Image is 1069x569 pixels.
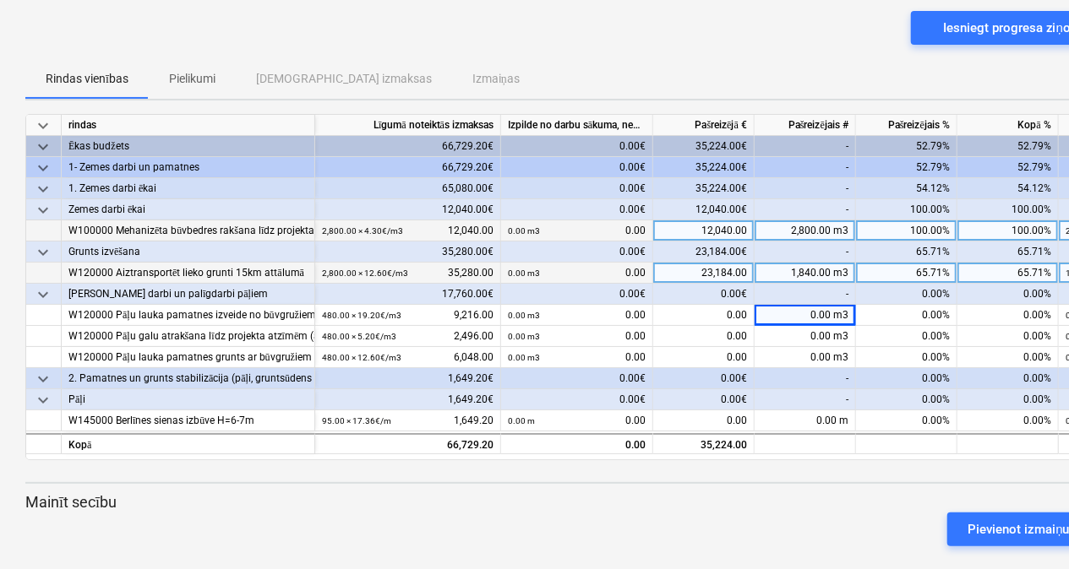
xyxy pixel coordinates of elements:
[755,178,856,199] div: -
[508,435,646,456] div: 0.00
[322,435,494,456] div: 66,729.20
[68,347,308,368] div: W120000 Pāļu lauka pamatnes grunts ar būvgružiem izvēšana un utilizācija, ar uzirdinākuma k=1.3
[957,389,1059,410] div: 0.00%
[957,199,1059,220] div: 100.00%
[68,241,308,263] div: Grunts izvēšana
[508,347,646,368] div: 0.00
[68,410,308,431] div: W145000 Berlīnes sienas izbūve H=6-7m
[856,284,957,305] div: 0.00%
[856,263,957,284] div: 65.71%
[957,263,1059,284] div: 65.71%
[322,268,408,278] small: 2,800.00 × 12.60€ / m3
[856,115,957,136] div: Pašreizējais %
[653,241,755,263] div: 23,184.00€
[957,136,1059,157] div: 52.79%
[653,199,755,220] div: 12,040.00€
[508,220,646,241] div: 0.00
[653,326,755,347] div: 0.00
[755,199,856,220] div: -
[315,157,501,178] div: 66,729.20€
[68,326,308,347] div: W120000 Pāļu galu atrakšana līdz projekta atzīmēm (ap 50cm), t.sk.būvbedres apakšas planēšana, pi...
[755,368,856,389] div: -
[68,284,308,305] div: [PERSON_NAME] darbi un palīgdarbi pāļiem
[856,136,957,157] div: 52.79%
[957,347,1059,368] div: 0.00%
[322,311,401,320] small: 480.00 × 19.20€ / m3
[957,284,1059,305] div: 0.00%
[322,326,494,347] div: 2,496.00
[68,305,308,326] div: W120000 Pāļu lauka pamatnes izveide no būvgružiem 100 mm biezumā
[856,241,957,263] div: 65.71%
[68,157,308,178] div: 1- Zemes darbi un pamatnes
[68,368,308,389] div: 2. Pamatnes un grunts stabilizācija (pāļi, gruntsūdens pazemināšana)
[755,115,856,136] div: Pašreizējais #
[856,347,957,368] div: 0.00%
[315,199,501,220] div: 12,040.00€
[508,416,535,425] small: 0.00 m
[68,199,308,220] div: Zemes darbi ēkai
[68,263,308,284] div: W120000 Aiztransportēt lieko grunti 15km attālumā
[508,268,540,278] small: 0.00 m3
[322,226,403,236] small: 2,800.00 × 4.30€ / m3
[653,368,755,389] div: 0.00€
[653,115,755,136] div: Pašreizējā €
[508,305,646,326] div: 0.00
[755,136,856,157] div: -
[315,115,501,136] div: Līgumā noteiktās izmaksas
[957,410,1059,431] div: 0.00%
[653,220,755,241] div: 12,040.00
[501,115,653,136] div: Izpilde no darbu sākuma, neskaitot kārtējā mēneša izpildi
[755,347,856,368] div: 0.00 m3
[856,368,957,389] div: 0.00%
[33,242,53,263] span: keyboard_arrow_down
[957,241,1059,263] div: 65.71%
[856,157,957,178] div: 52.79%
[33,137,53,157] span: keyboard_arrow_down
[653,157,755,178] div: 35,224.00€
[957,157,1059,178] div: 52.79%
[62,433,315,454] div: Kopā
[33,179,53,199] span: keyboard_arrow_down
[856,178,957,199] div: 54.12%
[755,284,856,305] div: -
[755,389,856,410] div: -
[315,178,501,199] div: 65,080.00€
[508,332,540,341] small: 0.00 m3
[508,263,646,284] div: 0.00
[322,263,494,284] div: 35,280.00
[957,368,1059,389] div: 0.00%
[33,284,53,305] span: keyboard_arrow_down
[755,326,856,347] div: 0.00 m3
[653,389,755,410] div: 0.00€
[322,353,401,362] small: 480.00 × 12.60€ / m3
[653,433,755,454] div: 35,224.00
[68,136,308,157] div: Ēkas budžets
[755,220,856,241] div: 2,800.00 m3
[322,332,396,341] small: 480.00 × 5.20€ / m3
[315,389,501,410] div: 1,649.20€
[315,241,501,263] div: 35,280.00€
[169,70,215,88] p: Pielikumi
[33,200,53,220] span: keyboard_arrow_down
[322,416,391,425] small: 95.00 × 17.36€ / m
[315,136,501,157] div: 66,729.20€
[501,284,653,305] div: 0.00€
[501,199,653,220] div: 0.00€
[653,305,755,326] div: 0.00
[755,241,856,263] div: -
[322,410,494,431] div: 1,649.20
[508,410,646,431] div: 0.00
[62,115,315,136] div: rindas
[501,136,653,157] div: 0.00€
[508,353,540,362] small: 0.00 m3
[957,178,1059,199] div: 54.12%
[508,326,646,347] div: 0.00
[501,157,653,178] div: 0.00€
[653,284,755,305] div: 0.00€
[653,263,755,284] div: 23,184.00
[957,326,1059,347] div: 0.00%
[957,115,1059,136] div: Kopā %
[68,220,308,241] div: W100000 Mehanizēta būvbedres rakšana līdz projekta atzīmei
[755,263,856,284] div: 1,840.00 m3
[33,369,53,389] span: keyboard_arrow_down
